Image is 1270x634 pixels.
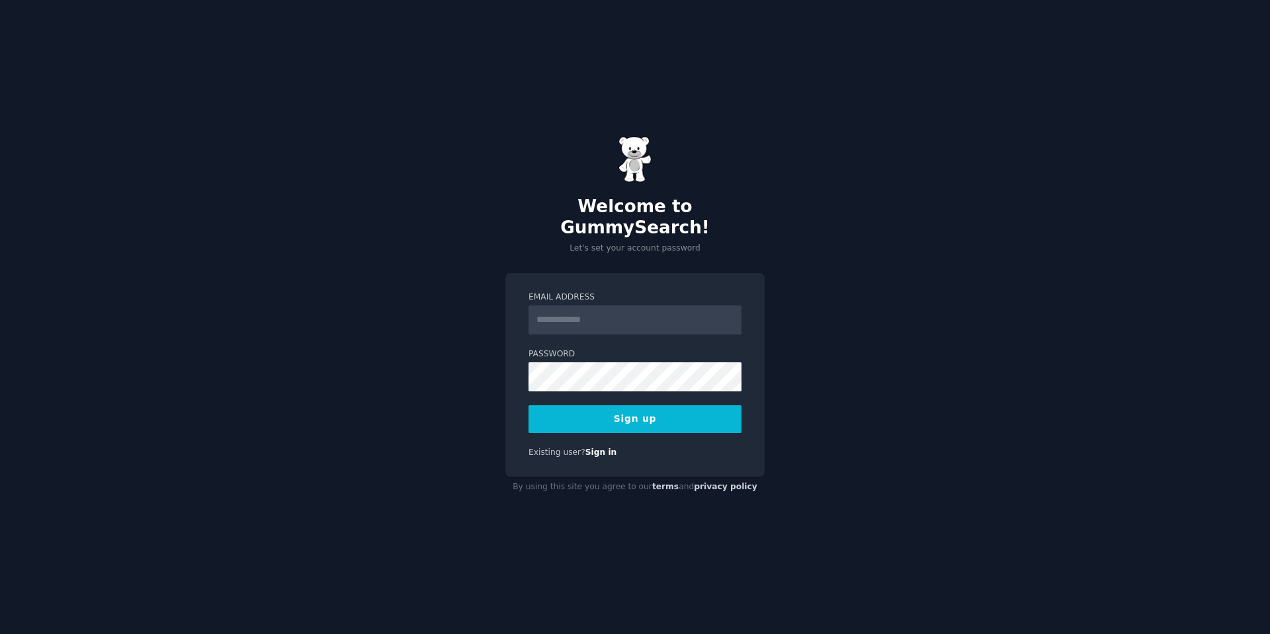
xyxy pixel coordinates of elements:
a: privacy policy [694,482,757,491]
p: Let's set your account password [505,243,765,255]
span: Existing user? [529,448,585,457]
img: Gummy Bear [618,136,652,182]
a: terms [652,482,679,491]
button: Sign up [529,405,741,433]
a: Sign in [585,448,617,457]
div: By using this site you agree to our and [505,477,765,498]
label: Password [529,348,741,360]
label: Email Address [529,292,741,303]
h2: Welcome to GummySearch! [505,196,765,238]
